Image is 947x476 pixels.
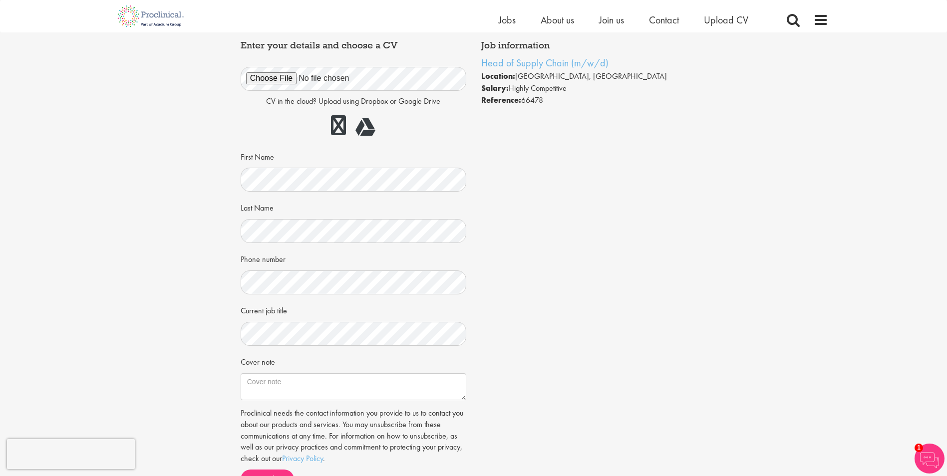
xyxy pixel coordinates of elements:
[499,13,516,26] a: Jobs
[481,70,707,82] li: [GEOGRAPHIC_DATA], [GEOGRAPHIC_DATA]
[241,199,274,214] label: Last Name
[599,13,624,26] a: Join us
[241,302,287,317] label: Current job title
[481,95,521,105] strong: Reference:
[915,444,923,452] span: 1
[481,56,609,69] a: Head of Supply Chain (m/w/d)
[282,453,323,464] a: Privacy Policy
[241,408,466,465] p: Proclinical needs the contact information you provide to us to contact you about our products and...
[241,96,466,107] p: CV in the cloud? Upload using Dropbox or Google Drive
[649,13,679,26] a: Contact
[481,71,515,81] strong: Location:
[541,13,574,26] a: About us
[241,40,466,50] h4: Enter your details and choose a CV
[704,13,748,26] a: Upload CV
[915,444,945,474] img: Chatbot
[241,148,274,163] label: First Name
[241,250,286,265] label: Phone number
[481,83,509,93] strong: Salary:
[481,94,707,106] li: 66478
[7,439,135,469] iframe: reCAPTCHA
[481,40,707,50] h4: Job information
[241,353,275,368] label: Cover note
[481,82,707,94] li: Highly Competitive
